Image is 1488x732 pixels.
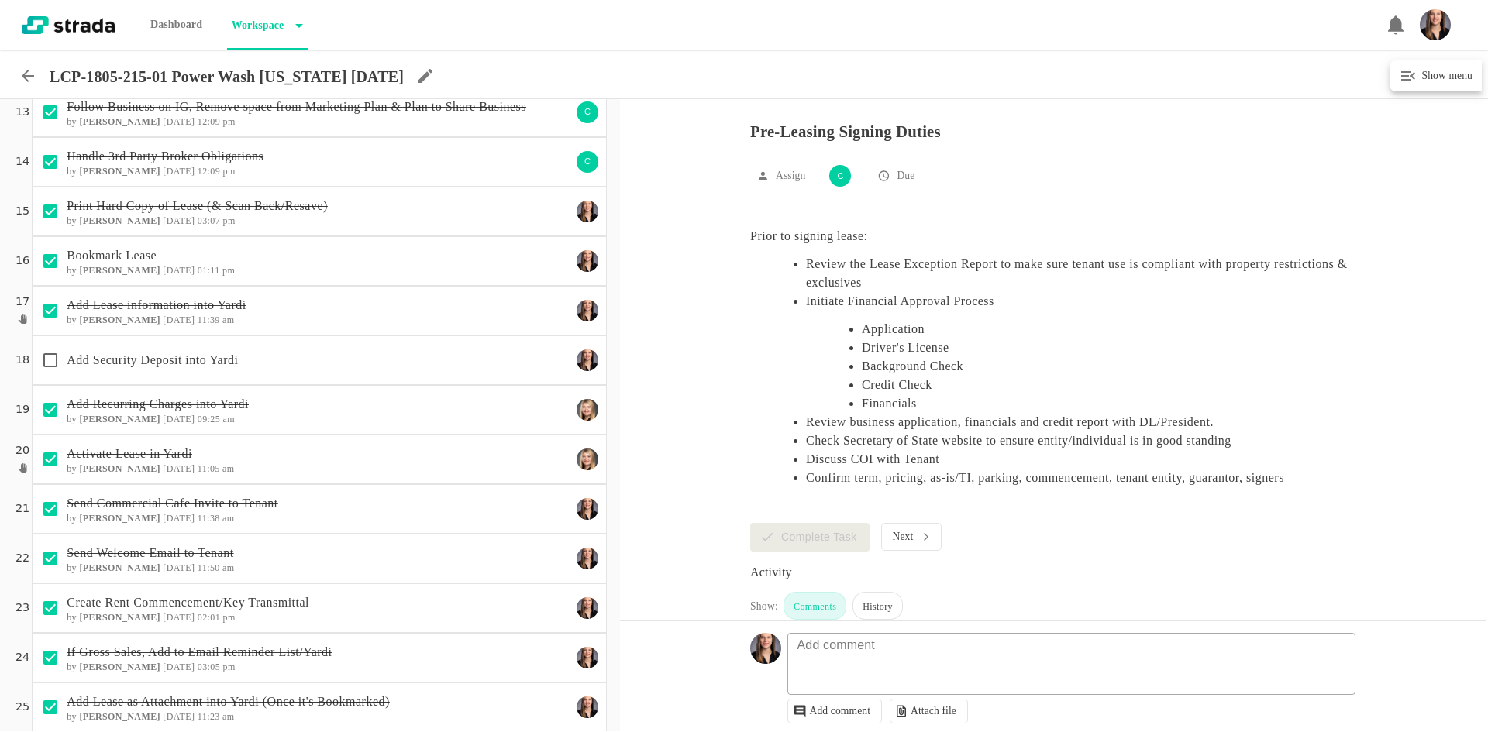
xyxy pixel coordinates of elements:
[15,253,29,270] p: 16
[577,448,598,470] img: Maggie Keasling
[79,513,160,524] b: [PERSON_NAME]
[67,544,571,562] p: Send Welcome Email to Tenant
[50,67,404,86] p: LCP-1805-215-01 Power Wash [US_STATE] [DATE]
[67,98,571,116] p: Follow Business on IG, Remove space from Marketing Plan & Plan to Share Business
[750,229,867,242] : Prior to signing lease:
[79,562,160,573] b: [PERSON_NAME]
[79,265,160,276] b: [PERSON_NAME]
[15,699,29,716] p: 25
[67,351,571,369] p: Add Security Deposit into Yardi
[577,349,598,371] img: Ty Depies
[67,513,571,524] h6: by [DATE] 11:38 am
[806,450,1358,469] li: Discuss COI with Tenant
[15,104,29,121] p: 13
[862,394,1358,413] li: Financials
[577,250,598,272] img: Ty Depies
[575,149,600,174] div: C
[79,116,160,127] b: [PERSON_NAME]
[750,633,781,664] img: Headshot_Vertical.jpg
[577,597,598,619] img: Ty Depies
[67,463,571,474] h6: by [DATE] 11:05 am
[67,593,571,612] p: Create Rent Commencement/Key Transmittal
[67,612,571,623] h6: by [DATE] 02:01 pm
[862,357,1358,376] li: Background Check
[22,16,115,34] img: strada-logo
[15,600,29,617] p: 23
[67,265,571,276] h6: by [DATE] 01:11 pm
[227,10,284,41] p: Workspace
[862,376,1358,394] li: Credit Check
[852,592,903,620] div: History
[806,413,1358,431] li: Review business application, financials and credit report with DL/President.
[79,314,160,325] b: [PERSON_NAME]
[790,636,883,655] p: Add comment
[79,612,160,623] b: [PERSON_NAME]
[67,562,571,573] h6: by [DATE] 11:50 am
[67,215,571,226] h6: by [DATE] 03:07 pm
[67,711,571,722] h6: by [DATE] 11:23 am
[577,201,598,222] img: Ty Depies
[67,662,571,672] h6: by [DATE] 03:05 pm
[146,9,207,40] p: Dashboard
[577,498,598,520] img: Ty Depies
[67,166,571,177] h6: by [DATE] 12:09 pm
[15,649,29,666] p: 24
[79,414,160,424] b: [PERSON_NAME]
[67,197,571,215] p: Print Hard Copy of Lease (& Scan Back/Resave)
[15,153,29,170] p: 14
[575,100,600,125] div: C
[577,300,598,321] img: Ty Depies
[806,469,1358,487] li: Confirm term, pricing, as-is/TI, parking, commencement, tenant entity, guarantor, signers
[67,414,571,424] h6: by [DATE] 09:25 am
[577,696,598,718] img: Ty Depies
[67,147,571,166] p: Handle 3rd Party Broker Obligations
[79,463,160,474] b: [PERSON_NAME]
[1420,9,1451,40] img: Headshot_Vertical.jpg
[784,592,846,620] div: Comments
[15,203,29,220] p: 15
[893,531,914,543] p: Next
[67,314,571,325] h6: by [DATE] 11:39 am
[776,168,805,184] p: Assign
[828,163,852,188] div: C
[15,550,29,567] p: 22
[806,292,1358,413] li: Initiate Financial Approval Process
[862,320,1358,339] li: Application
[15,352,29,369] p: 18
[67,692,571,711] p: Add Lease as Attachment into Yardi (Once it's Bookmarked)
[15,294,29,311] p: 17
[67,445,571,463] p: Activate Lease in Yardi
[1417,67,1472,85] h6: Show menu
[79,166,160,177] b: [PERSON_NAME]
[810,705,871,717] p: Add comment
[67,643,571,662] p: If Gross Sales, Add to Email Reminder List/Yardi
[577,647,598,668] img: Ty Depies
[67,296,571,314] p: Add Lease information into Yardi
[67,494,571,513] p: Send Commercial Cafe Invite to Tenant
[67,246,571,265] p: Bookmark Lease
[15,442,29,459] p: 20
[750,111,1358,141] p: Pre-Leasing Signing Duties
[862,339,1358,357] li: Driver's License
[750,563,1358,582] div: Activity
[577,399,598,421] img: Maggie Keasling
[79,662,160,672] b: [PERSON_NAME]
[67,395,571,414] p: Add Recurring Charges into Yardi
[577,548,598,569] img: Ty Depies
[79,711,160,722] b: [PERSON_NAME]
[67,116,571,127] h6: by [DATE] 12:09 pm
[750,599,778,620] div: Show:
[79,215,160,226] b: [PERSON_NAME]
[15,401,29,418] p: 19
[15,500,29,517] p: 21
[806,257,1348,289] : Review the Lease Exception Report to make sure tenant use is compliant with property restrictions...
[911,705,956,717] p: Attach file
[806,431,1358,450] li: Check Secretary of State website to ensure entity/individual is in good standing
[897,168,914,184] p: Due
